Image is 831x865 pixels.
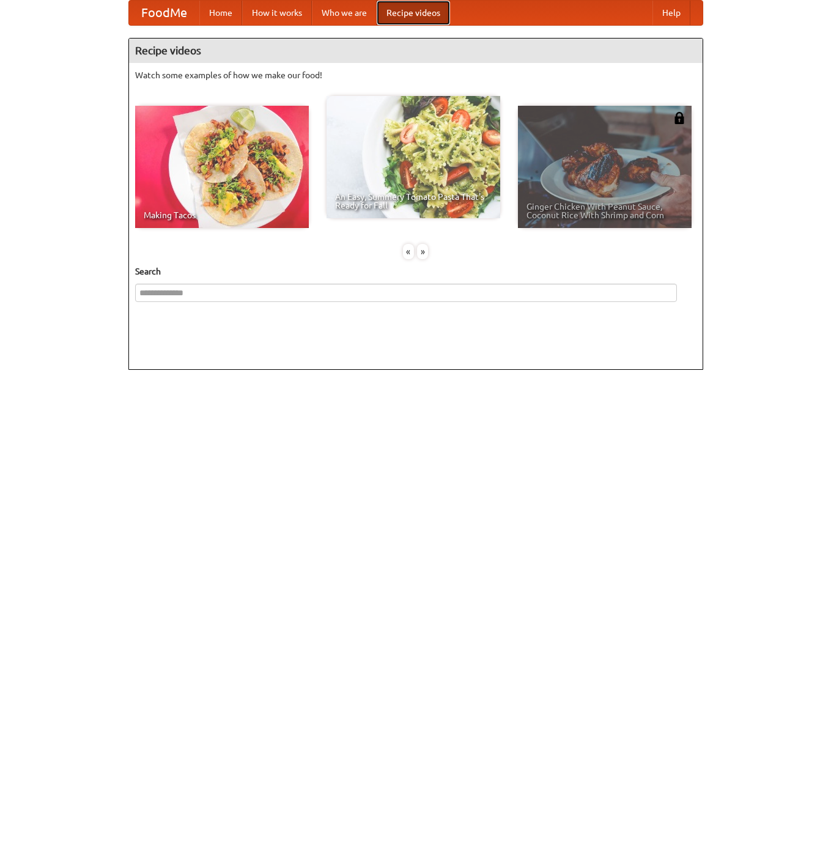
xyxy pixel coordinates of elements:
p: Watch some examples of how we make our food! [135,69,696,81]
a: FoodMe [129,1,199,25]
span: Making Tacos [144,211,300,219]
a: An Easy, Summery Tomato Pasta That's Ready for Fall [327,96,500,218]
a: Home [199,1,242,25]
span: An Easy, Summery Tomato Pasta That's Ready for Fall [335,193,492,210]
a: Making Tacos [135,106,309,228]
a: How it works [242,1,312,25]
div: » [417,244,428,259]
a: Who we are [312,1,377,25]
div: « [403,244,414,259]
h5: Search [135,265,696,278]
a: Recipe videos [377,1,450,25]
a: Help [652,1,690,25]
h4: Recipe videos [129,39,703,63]
img: 483408.png [673,112,685,124]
